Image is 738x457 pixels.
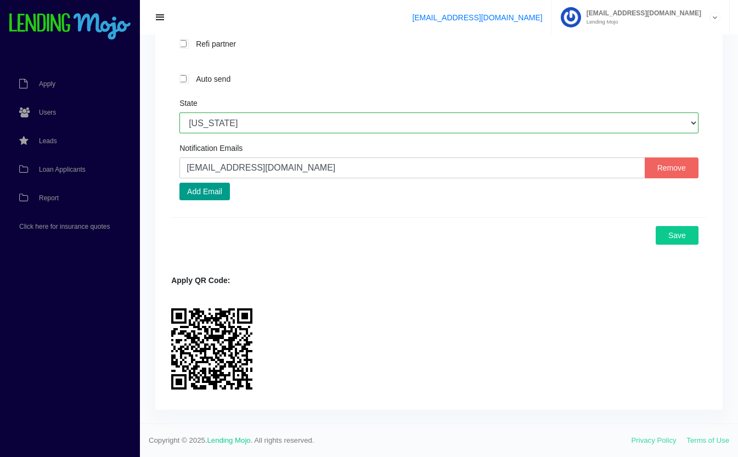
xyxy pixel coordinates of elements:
span: Apply [39,81,55,87]
div: Apply QR Code: [171,275,707,286]
span: Click here for insurance quotes [19,223,110,230]
a: [EMAIL_ADDRESS][DOMAIN_NAME] [412,13,542,22]
span: Users [39,109,56,116]
button: Remove [645,157,698,178]
a: Terms of Use [686,436,729,444]
label: Auto send [190,72,698,85]
label: Notification Emails [179,144,243,152]
span: Loan Applicants [39,166,86,173]
span: Report [39,195,59,201]
a: Privacy Policy [632,436,677,444]
span: [EMAIL_ADDRESS][DOMAIN_NAME] [581,10,701,16]
a: Lending Mojo [207,436,251,444]
img: logo-small.png [8,13,132,41]
label: State [179,99,198,107]
span: Copyright © 2025. . All rights reserved. [149,435,632,446]
img: Profile image [561,7,581,27]
button: Add Email [179,183,230,200]
small: Lending Mojo [581,19,701,25]
button: Save [656,226,698,245]
span: Leads [39,138,57,144]
label: Refi partner [190,37,698,50]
